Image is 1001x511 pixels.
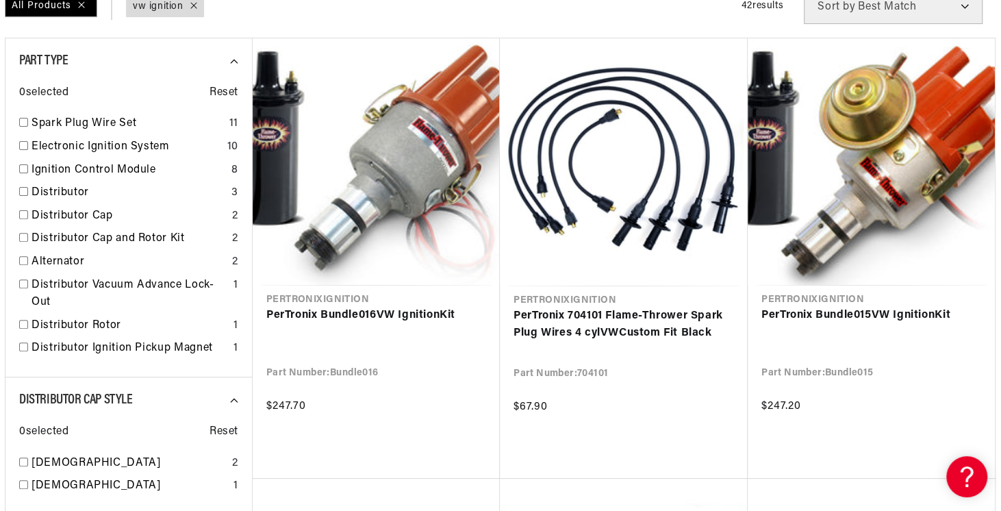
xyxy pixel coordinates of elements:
[31,253,227,271] a: Alternator
[761,307,981,325] a: PerTronix Bundle015VW IgnitionKit
[19,54,68,68] span: Part Type
[227,138,238,156] div: 10
[514,308,734,342] a: PerTronix 704101 Flame-Thrower Spark Plug Wires 4 cylVWCustom Fit Black
[231,162,238,179] div: 8
[31,162,226,179] a: Ignition Control Module
[210,423,238,441] span: Reset
[233,340,238,358] div: 1
[231,184,238,202] div: 3
[742,1,783,11] span: 42 results
[31,138,222,156] a: Electronic Ignition System
[31,115,224,133] a: Spark Plug Wire Set
[233,477,238,495] div: 1
[31,277,228,312] a: Distributor Vacuum Advance Lock-Out
[233,317,238,335] div: 1
[31,455,227,473] a: [DEMOGRAPHIC_DATA]
[232,208,238,225] div: 2
[19,423,68,441] span: 0 selected
[31,340,228,358] a: Distributor Ignition Pickup Magnet
[31,317,228,335] a: Distributor Rotor
[31,184,226,202] a: Distributor
[31,477,228,495] a: [DEMOGRAPHIC_DATA]
[818,1,855,12] span: Sort by
[232,230,238,248] div: 2
[233,277,238,295] div: 1
[19,393,133,407] span: Distributor Cap Style
[266,307,486,325] a: PerTronix Bundle016VW IgnitionKit
[232,253,238,271] div: 2
[232,455,238,473] div: 2
[229,115,238,133] div: 11
[19,84,68,102] span: 0 selected
[210,84,238,102] span: Reset
[31,230,227,248] a: Distributor Cap and Rotor Kit
[31,208,227,225] a: Distributor Cap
